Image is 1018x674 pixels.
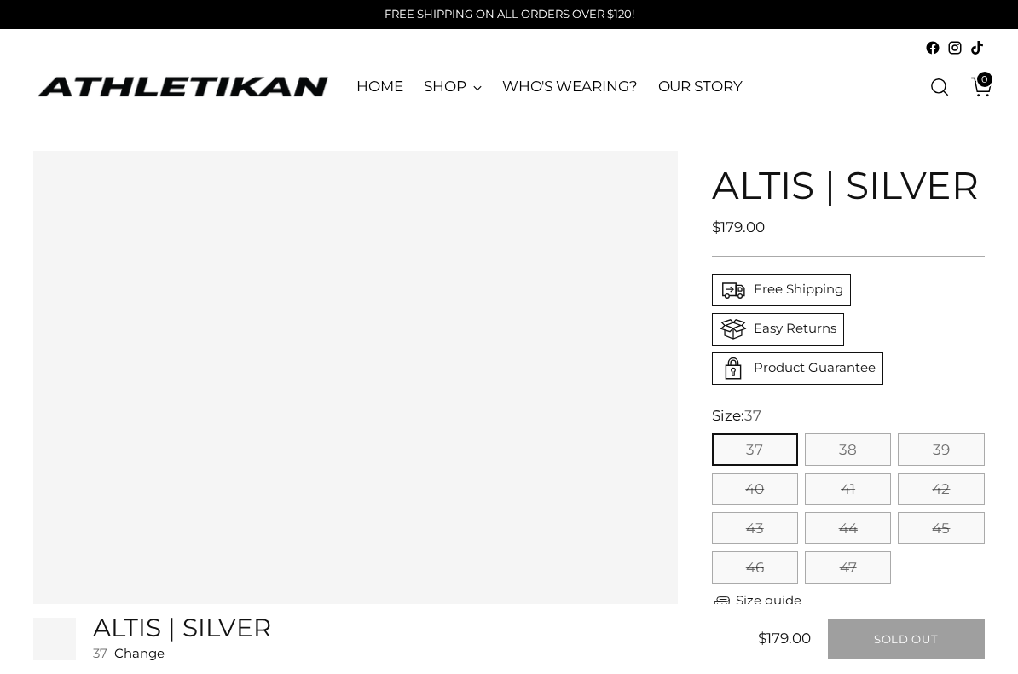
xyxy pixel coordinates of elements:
div: Easy Returns [754,319,836,339]
span: 37 [93,645,107,661]
h5: ALTIS | SILVER [93,614,271,642]
button: 39 [898,433,984,466]
button: 44 [805,512,891,544]
button: 41 [805,473,891,505]
button: Change [114,645,165,661]
button: 43 [712,512,798,544]
a: WHO'S WEARING? [502,68,638,106]
span: $179.00 [758,630,811,647]
label: Size: [712,405,761,427]
a: OUR STORY [658,68,743,106]
button: 40 [712,473,798,505]
a: Open cart modal [958,70,992,104]
button: 46 [712,551,798,584]
span: 37 [744,407,761,424]
p: FREE SHIPPING ON ALL ORDERS OVER $120! [385,6,634,23]
button: 47 [805,551,891,584]
a: SHOP [424,68,482,106]
a: Open search modal [923,70,957,104]
h1: ALTIS | SILVER [712,165,985,206]
button: 42 [898,473,984,505]
div: Product Guarantee [754,358,876,378]
a: Size guide [712,590,801,612]
span: 0 [977,72,992,87]
div: Free Shipping [754,280,843,299]
button: 37 [712,433,798,466]
button: 38 [805,433,891,466]
a: ATHLETIKAN [33,73,332,100]
a: HOME [356,68,403,106]
span: $179.00 [712,218,765,235]
button: 45 [898,512,984,544]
